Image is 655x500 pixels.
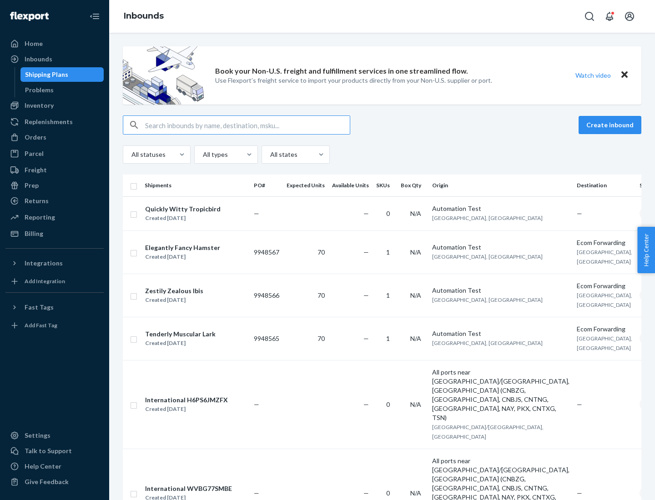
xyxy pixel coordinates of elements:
[145,214,221,223] div: Created [DATE]
[432,215,543,221] span: [GEOGRAPHIC_DATA], [GEOGRAPHIC_DATA]
[5,130,104,145] a: Orders
[145,205,221,214] div: Quickly Witty Tropicbird
[25,303,54,312] div: Fast Tags
[250,274,283,317] td: 9948566
[373,175,397,196] th: SKUs
[145,330,216,339] div: Tenderly Muscular Lark
[25,101,54,110] div: Inventory
[619,69,630,82] button: Close
[410,210,421,217] span: N/A
[145,116,350,134] input: Search inbounds by name, destination, msku...
[145,295,203,305] div: Created [DATE]
[386,489,390,497] span: 0
[5,459,104,474] a: Help Center
[25,277,65,285] div: Add Integration
[573,175,636,196] th: Destination
[410,400,421,408] span: N/A
[254,400,259,408] span: —
[25,117,73,126] div: Replenishments
[145,395,228,405] div: International H6PS6JMZFX
[600,7,619,25] button: Open notifications
[577,400,582,408] span: —
[5,226,104,241] a: Billing
[124,11,164,21] a: Inbounds
[5,428,104,443] a: Settings
[5,274,104,289] a: Add Integration
[25,149,44,158] div: Parcel
[5,194,104,208] a: Returns
[410,248,421,256] span: N/A
[386,210,390,217] span: 0
[250,317,283,360] td: 9948565
[410,291,421,299] span: N/A
[577,292,632,308] span: [GEOGRAPHIC_DATA], [GEOGRAPHIC_DATA]
[577,335,632,351] span: [GEOGRAPHIC_DATA], [GEOGRAPHIC_DATA]
[428,175,573,196] th: Origin
[5,444,104,458] a: Talk to Support
[432,243,569,252] div: Automation Test
[141,175,250,196] th: Shipments
[5,36,104,51] a: Home
[25,446,72,455] div: Talk to Support
[363,335,369,342] span: —
[577,325,632,334] div: Ecom Forwarding
[283,175,328,196] th: Expected Units
[25,431,50,440] div: Settings
[5,256,104,270] button: Integrations
[25,477,69,486] div: Give Feedback
[25,321,57,329] div: Add Fast Tag
[269,150,270,159] input: All states
[363,291,369,299] span: —
[577,210,582,217] span: —
[25,70,68,79] div: Shipping Plans
[25,39,43,48] div: Home
[363,210,369,217] span: —
[25,165,47,175] div: Freight
[116,3,171,30] ol: breadcrumbs
[386,400,390,408] span: 0
[25,133,46,142] div: Orders
[25,462,61,471] div: Help Center
[386,335,390,342] span: 1
[254,210,259,217] span: —
[25,259,63,268] div: Integrations
[215,66,468,76] p: Book your Non-U.S. freight and fulfillment services in one streamlined flow.
[145,339,216,348] div: Created [DATE]
[432,368,569,422] div: All ports near [GEOGRAPHIC_DATA]/[GEOGRAPHIC_DATA], [GEOGRAPHIC_DATA] (CNBZG, [GEOGRAPHIC_DATA], ...
[145,405,228,414] div: Created [DATE]
[569,69,617,82] button: Watch video
[579,116,641,134] button: Create inbound
[317,291,325,299] span: 70
[5,300,104,315] button: Fast Tags
[577,238,632,247] div: Ecom Forwarding
[25,213,55,222] div: Reporting
[397,175,428,196] th: Box Qty
[5,318,104,333] a: Add Fast Tag
[250,175,283,196] th: PO#
[145,286,203,295] div: Zestily Zealous Ibis
[5,98,104,113] a: Inventory
[317,335,325,342] span: 70
[432,329,569,338] div: Automation Test
[202,150,203,159] input: All types
[432,296,543,303] span: [GEOGRAPHIC_DATA], [GEOGRAPHIC_DATA]
[5,146,104,161] a: Parcel
[363,400,369,408] span: —
[432,340,543,346] span: [GEOGRAPHIC_DATA], [GEOGRAPHIC_DATA]
[317,248,325,256] span: 70
[386,248,390,256] span: 1
[5,52,104,66] a: Inbounds
[386,291,390,299] span: 1
[20,67,104,82] a: Shipping Plans
[254,489,259,497] span: —
[410,335,421,342] span: N/A
[410,489,421,497] span: N/A
[363,248,369,256] span: —
[10,12,49,21] img: Flexport logo
[5,210,104,225] a: Reporting
[145,484,232,493] div: International WVBG77SMBE
[5,178,104,193] a: Prep
[145,252,220,261] div: Created [DATE]
[5,475,104,489] button: Give Feedback
[5,163,104,177] a: Freight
